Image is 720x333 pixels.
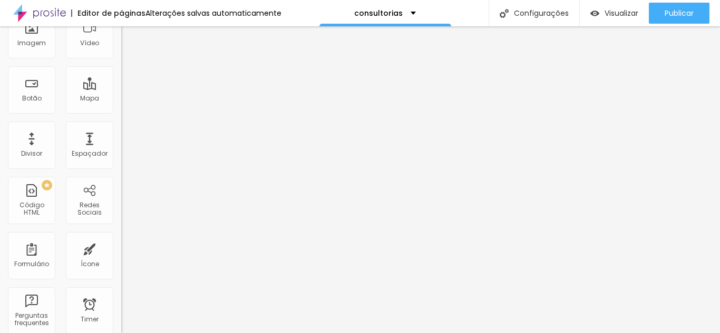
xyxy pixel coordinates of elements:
[80,39,99,47] div: Vídeo
[69,201,110,217] div: Redes Sociais
[590,9,599,18] img: view-1.svg
[80,95,99,102] div: Mapa
[11,201,52,217] div: Código HTML
[14,260,49,268] div: Formulário
[605,9,638,17] span: Visualizar
[21,150,42,157] div: Divisor
[11,312,52,327] div: Perguntas frequentes
[71,9,145,17] div: Editor de páginas
[649,3,709,24] button: Publicar
[81,316,99,323] div: Timer
[22,95,42,102] div: Botão
[145,9,281,17] div: Alterações salvas automaticamente
[665,9,694,17] span: Publicar
[72,150,108,157] div: Espaçador
[17,39,46,47] div: Imagem
[354,9,403,17] p: consultorias
[500,9,509,18] img: Icone
[580,3,649,24] button: Visualizar
[121,26,720,333] iframe: Editor
[81,260,99,268] div: Ícone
